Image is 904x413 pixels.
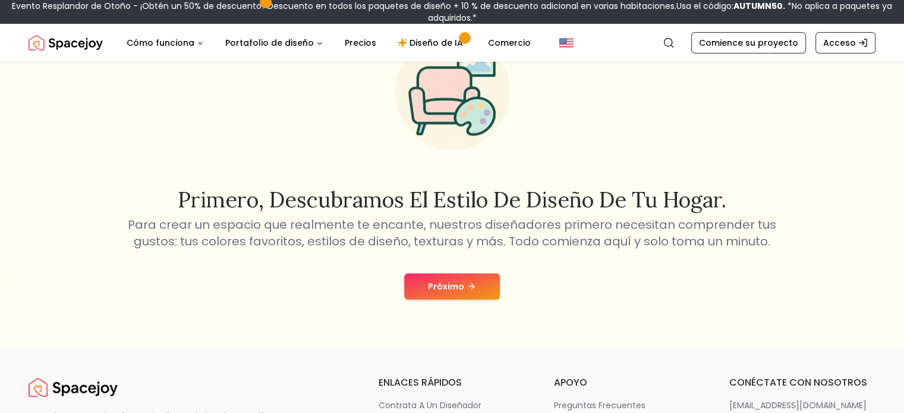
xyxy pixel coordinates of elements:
[225,37,314,49] font: Portafolio de diseño
[29,31,103,55] a: Alegría espacial
[29,24,875,62] nav: Global
[216,31,333,55] button: Portafolio de diseño
[815,32,875,53] a: Acceso
[379,376,462,389] font: enlaces rápidos
[335,31,386,55] a: Precios
[488,37,531,49] font: Comercio
[128,216,776,250] font: Para crear un espacio que realmente te encante, nuestros diseñadores primero necesitan comprender...
[729,376,867,389] font: Conéctate con nosotros
[29,31,103,55] img: Logotipo de Spacejoy
[554,376,587,389] font: apoyo
[376,16,528,168] img: Ilustración del cuestionario de estilo de inicio
[388,31,476,55] a: Diseño de IA
[554,399,645,411] font: Preguntas frecuentes
[478,31,540,55] a: Comercio
[379,399,481,411] font: contrata a un diseñador
[117,31,540,55] nav: Principal
[404,273,500,299] button: Próximo
[699,37,798,49] font: Comience su proyecto
[729,399,875,411] a: [EMAIL_ADDRESS][DOMAIN_NAME]
[178,186,726,213] font: Primero, descubramos el estilo de diseño de tu hogar.
[379,399,525,411] a: contrata a un diseñador
[127,37,194,49] font: Cómo funciona
[29,376,118,399] a: Alegría espacial
[29,376,118,399] img: Logotipo de Spacejoy
[345,37,376,49] font: Precios
[729,399,866,411] font: [EMAIL_ADDRESS][DOMAIN_NAME]
[554,399,701,411] a: Preguntas frecuentes
[691,32,806,53] a: Comience su proyecto
[428,280,464,292] font: Próximo
[117,31,213,55] button: Cómo funciona
[559,36,574,50] img: Estados Unidos
[823,37,856,49] font: Acceso
[410,37,463,49] font: Diseño de IA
